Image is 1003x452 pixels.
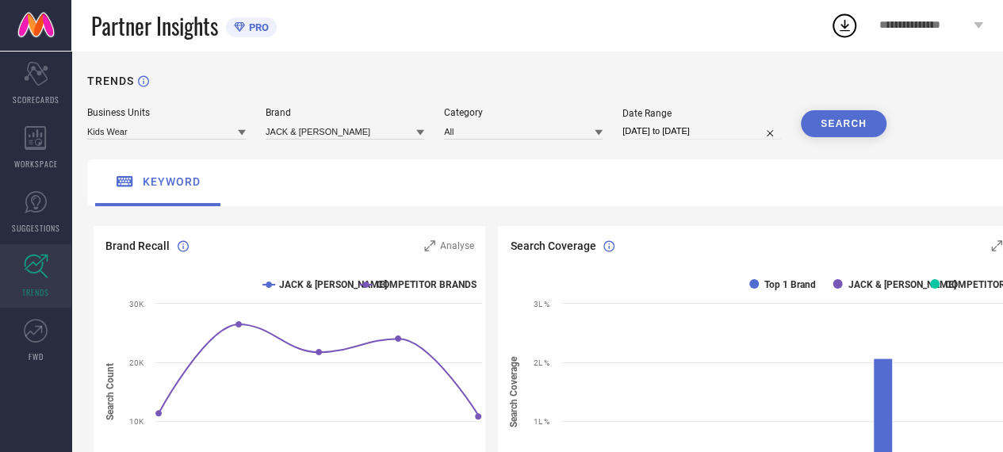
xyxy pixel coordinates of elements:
div: Date Range [622,108,781,119]
svg: Zoom [991,240,1002,251]
div: Brand [266,107,424,118]
div: Business Units [87,107,246,118]
text: Top 1 Brand [764,279,816,290]
span: Search Coverage [510,239,595,252]
input: Select date range [622,123,781,140]
span: PRO [245,21,269,33]
span: SUGGESTIONS [12,222,60,234]
text: 10K [129,417,144,426]
text: 2L % [534,358,549,367]
span: Analyse [439,240,473,251]
text: JACK & [PERSON_NAME] [279,279,387,290]
text: 20K [129,358,144,367]
tspan: Search Coverage [509,356,520,427]
text: JACK & [PERSON_NAME] [848,279,956,290]
span: Brand Recall [105,239,170,252]
span: WORKSPACE [14,158,58,170]
text: 1L % [534,417,549,426]
text: 3L % [534,300,549,308]
svg: Zoom [424,240,435,251]
span: FWD [29,350,44,362]
tspan: Search Count [105,363,116,420]
text: COMPETITOR BRANDS [376,279,476,290]
span: keyword [143,175,201,188]
div: Open download list [830,11,859,40]
span: Partner Insights [91,10,218,42]
span: TRENDS [22,286,49,298]
button: SEARCH [801,110,886,137]
text: 30K [129,300,144,308]
div: Category [444,107,603,118]
span: SCORECARDS [13,94,59,105]
h1: TRENDS [87,75,134,87]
